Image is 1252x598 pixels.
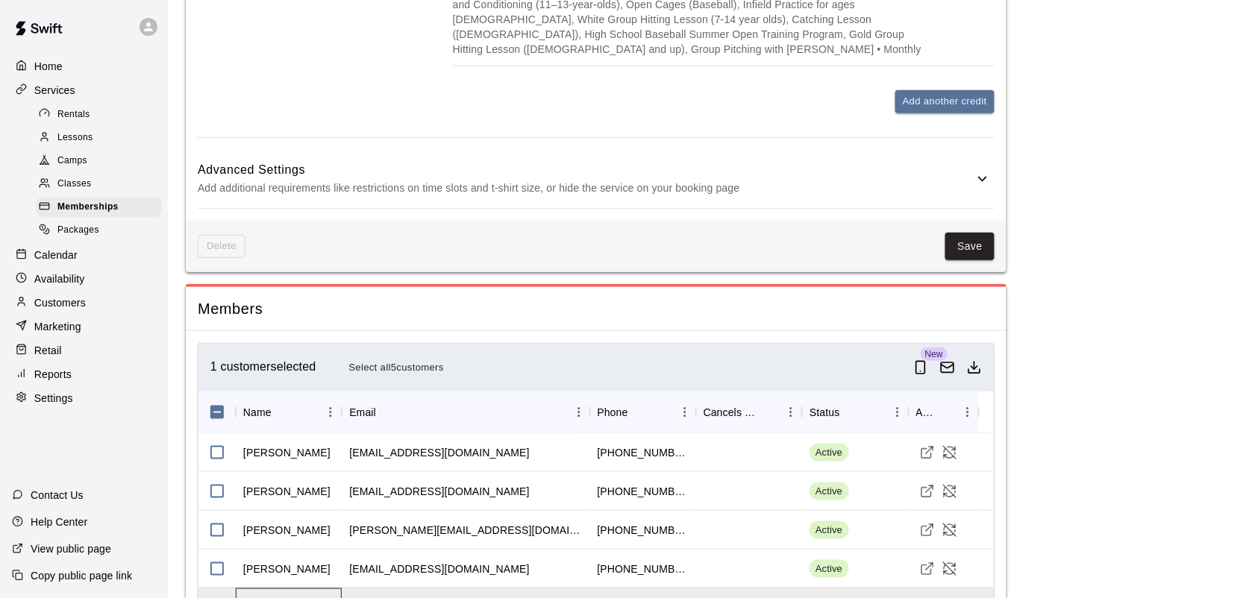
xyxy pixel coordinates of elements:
a: Customers [12,292,156,314]
button: Email customers [934,354,961,381]
p: View public page [31,541,111,556]
span: This membership cannot be deleted since it still has members [198,235,245,258]
a: Lessons [36,126,168,149]
button: Cancel Membership [939,441,961,464]
div: Memberships [36,197,162,218]
p: Reports [34,367,72,382]
span: Members [198,299,995,319]
button: Select all5customers [345,356,447,380]
div: Email [342,391,589,433]
div: Cancels Date [704,391,759,433]
div: kenny@apexsitesolutions.com [349,523,582,538]
p: Marketing [34,319,81,334]
button: Menu [674,401,696,424]
span: Active [810,485,848,499]
span: Active [810,523,848,538]
p: Help Center [31,514,87,529]
a: Services [12,79,156,101]
div: Status [802,391,908,433]
a: Packages [36,219,168,242]
h6: Advanced Settings [198,160,974,180]
button: Sort [628,402,649,423]
button: Menu [886,401,909,424]
a: Rentals [36,103,168,126]
div: +19162715424 [598,445,689,460]
span: Rentals [57,107,90,122]
a: Visit customer profile [916,480,939,503]
a: Marketing [12,315,156,338]
button: Send push notification [907,354,934,381]
button: Menu [957,401,979,424]
a: Availability [12,268,156,290]
a: Home [12,55,156,78]
button: Sort [272,402,292,423]
p: Calendar [34,248,78,262]
a: Visit customer profile [916,441,939,464]
a: Settings [12,387,156,409]
div: Rentals [36,104,162,125]
button: Menu [780,401,802,424]
p: Availability [34,271,85,286]
span: Active [810,562,848,576]
div: Sadeeq Sadiq [243,484,331,499]
a: Visit customer profile [916,558,939,580]
button: Sort [936,402,957,423]
div: Email [349,391,376,433]
div: Michael Casavan [243,445,331,460]
p: Copy public page link [31,568,132,583]
div: 4rebiz@gmail.com [349,561,529,576]
p: Settings [34,391,73,406]
div: +19165216322 [598,561,689,576]
a: Camps [36,150,168,173]
span: New [921,347,948,361]
button: Save [945,233,995,260]
div: Cancels Date [696,391,802,433]
div: Phone [590,391,696,433]
p: Contact Us [31,488,84,503]
span: Memberships [57,200,119,215]
button: Menu [568,401,590,424]
div: Mike Bourtayre [243,561,331,576]
a: Visit customer profile [916,519,939,541]
a: Memberships [36,196,168,219]
button: Sort [376,402,397,423]
button: Add another credit [895,90,995,113]
button: Download as csv [961,354,988,381]
p: Customers [34,295,86,310]
span: Camps [57,154,87,169]
button: Cancel Membership [939,558,961,580]
div: Actions [909,391,980,433]
div: mcasavan@gofds.com [349,445,529,460]
span: Classes [57,177,91,192]
span: Lessons [57,130,93,145]
div: Phone [598,391,628,433]
p: Services [34,83,75,98]
div: Name [243,391,272,433]
button: Menu [319,401,342,424]
p: Home [34,59,63,74]
button: Cancel Membership [939,480,961,503]
p: Retail [34,343,62,358]
div: Reports [12,363,156,385]
button: Sort [759,402,780,423]
div: Classes [36,174,162,195]
button: Sort [840,402,861,423]
div: Actions [916,391,936,433]
a: Calendar [12,244,156,266]
a: Classes [36,173,168,196]
span: Packages [57,223,99,238]
div: sadeeq@gmail.com [349,484,529,499]
a: Retail [12,339,156,362]
div: Kenny Blakeslee [243,523,331,538]
div: Advanced SettingsAdd additional requirements like restrictions on time slots and t-shirt size, or... [198,150,995,209]
span: Active [810,446,848,460]
div: +19162188210 [598,523,689,538]
div: Camps [36,151,162,171]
